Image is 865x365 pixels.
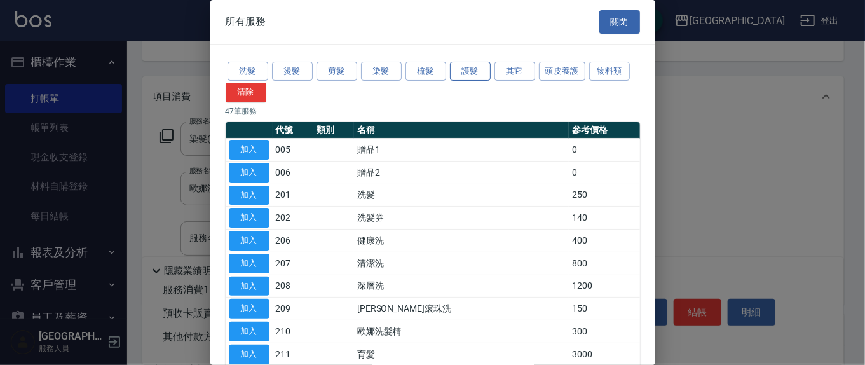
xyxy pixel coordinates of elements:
[229,208,269,228] button: 加入
[226,83,266,102] button: 清除
[354,230,569,252] td: 健康洗
[354,184,569,207] td: 洗髮
[354,320,569,343] td: 歐娜洗髮精
[273,161,313,184] td: 006
[539,62,586,81] button: 頭皮養護
[569,275,639,298] td: 1200
[354,275,569,298] td: 深層洗
[229,231,269,251] button: 加入
[226,15,266,28] span: 所有服務
[229,277,269,296] button: 加入
[569,161,639,184] td: 0
[354,139,569,162] td: 贈品1
[229,322,269,341] button: 加入
[569,184,639,207] td: 250
[317,62,357,81] button: 剪髮
[273,139,313,162] td: 005
[569,320,639,343] td: 300
[569,207,639,230] td: 140
[273,184,313,207] td: 201
[273,298,313,320] td: 209
[450,62,491,81] button: 護髮
[229,163,269,182] button: 加入
[313,122,354,139] th: 類別
[273,122,313,139] th: 代號
[272,62,313,81] button: 燙髮
[226,106,640,117] p: 47 筆服務
[494,62,535,81] button: 其它
[273,230,313,252] td: 206
[354,122,569,139] th: 名稱
[273,252,313,275] td: 207
[229,345,269,364] button: 加入
[229,186,269,205] button: 加入
[354,207,569,230] td: 洗髮券
[405,62,446,81] button: 梳髮
[589,62,630,81] button: 物料類
[229,299,269,319] button: 加入
[569,298,639,320] td: 150
[354,298,569,320] td: [PERSON_NAME]滾珠洗
[599,10,640,34] button: 關閉
[229,254,269,273] button: 加入
[273,207,313,230] td: 202
[569,122,639,139] th: 參考價格
[569,230,639,252] td: 400
[354,252,569,275] td: 清潔洗
[569,252,639,275] td: 800
[273,275,313,298] td: 208
[361,62,402,81] button: 染髮
[273,320,313,343] td: 210
[354,161,569,184] td: 贈品2
[228,62,268,81] button: 洗髮
[569,139,639,162] td: 0
[229,140,269,160] button: 加入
